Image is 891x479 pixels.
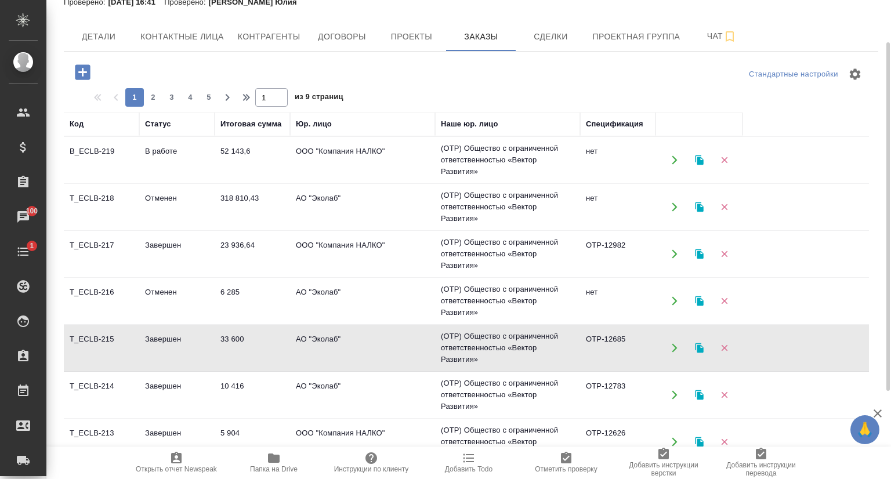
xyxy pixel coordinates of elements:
span: Заказы [453,30,509,44]
td: T_ECLB-217 [64,234,139,274]
td: (OTP) Общество с ограниченной ответственностью «Вектор Развития» [435,419,580,465]
button: Отметить проверку [517,447,615,479]
button: Открыть отчет Newspeak [128,447,225,479]
td: T_ECLB-218 [64,187,139,227]
td: Отменен [139,281,215,321]
span: Договоры [314,30,370,44]
td: T_ECLB-215 [64,328,139,368]
span: Папка на Drive [250,465,298,473]
td: 52 143,6 [215,140,290,180]
span: 4 [181,92,200,103]
span: Настроить таблицу [841,60,869,88]
button: Добавить Todo [420,447,517,479]
button: Клонировать [687,430,711,454]
button: Удалить [712,195,736,219]
td: (OTP) Общество с ограниченной ответственностью «Вектор Развития» [435,184,580,230]
td: OTP-12783 [580,375,655,415]
button: 5 [200,88,218,107]
span: Сделки [523,30,578,44]
td: Завершен [139,422,215,462]
td: (OTP) Общество с ограниченной ответственностью «Вектор Развития» [435,278,580,324]
button: Открыть [662,289,686,313]
a: 100 [3,202,44,231]
td: ООО "Компания НАЛКО" [290,140,435,180]
td: (OTP) Общество с ограниченной ответственностью «Вектор Развития» [435,325,580,371]
td: T_ECLB-213 [64,422,139,462]
button: Открыть [662,430,686,454]
button: Клонировать [687,195,711,219]
a: 1 [3,237,44,266]
td: T_ECLB-214 [64,375,139,415]
div: Наше юр. лицо [441,118,498,130]
button: Удалить [712,430,736,454]
div: Итоговая сумма [220,118,281,130]
td: OTP-12626 [580,422,655,462]
td: 318 810,43 [215,187,290,227]
button: 4 [181,88,200,107]
td: B_ECLB-219 [64,140,139,180]
span: Добавить инструкции верстки [622,461,705,477]
td: ООО "Компания НАЛКО" [290,422,435,462]
button: Удалить [712,289,736,313]
div: split button [746,66,841,84]
div: Спецификация [586,118,643,130]
td: 10 416 [215,375,290,415]
button: Открыть [662,383,686,407]
button: 3 [162,88,181,107]
td: нет [580,140,655,180]
button: Клонировать [687,383,711,407]
td: T_ECLB-216 [64,281,139,321]
td: OTP-12685 [580,328,655,368]
button: Клонировать [687,148,711,172]
span: Детали [71,30,126,44]
button: Открыть [662,242,686,266]
td: ООО "Компания НАЛКО" [290,234,435,274]
svg: Подписаться [723,30,737,43]
div: Код [70,118,84,130]
td: 33 600 [215,328,290,368]
button: Удалить [712,148,736,172]
button: Клонировать [687,289,711,313]
td: (OTP) Общество с ограниченной ответственностью «Вектор Развития» [435,372,580,418]
button: Удалить [712,242,736,266]
div: Юр. лицо [296,118,332,130]
span: 100 [19,205,45,217]
td: (OTP) Общество с ограниченной ответственностью «Вектор Развития» [435,231,580,277]
td: Завершен [139,234,215,274]
span: Отметить проверку [535,465,597,473]
span: 2 [144,92,162,103]
span: Открыть отчет Newspeak [136,465,217,473]
span: 1 [23,240,41,252]
span: Инструкции по клиенту [334,465,409,473]
td: OTP-12982 [580,234,655,274]
td: нет [580,281,655,321]
td: 6 285 [215,281,290,321]
span: Чат [694,29,749,43]
td: нет [580,187,655,227]
button: Клонировать [687,336,711,360]
button: 2 [144,88,162,107]
button: Открыть [662,336,686,360]
td: 23 936,64 [215,234,290,274]
button: Клонировать [687,242,711,266]
button: Инструкции по клиенту [323,447,420,479]
button: Открыть [662,195,686,219]
button: Открыть [662,148,686,172]
span: 🙏 [855,418,875,442]
td: Отменен [139,187,215,227]
td: АО "Эколаб" [290,281,435,321]
td: Завершен [139,328,215,368]
span: Проектная группа [592,30,680,44]
span: Добавить инструкции перевода [719,461,803,477]
span: из 9 страниц [295,90,343,107]
span: 3 [162,92,181,103]
td: АО "Эколаб" [290,328,435,368]
td: АО "Эколаб" [290,187,435,227]
span: Добавить Todo [445,465,492,473]
button: 🙏 [850,415,879,444]
button: Папка на Drive [225,447,323,479]
button: Добавить проект [67,60,99,84]
span: 5 [200,92,218,103]
span: Контрагенты [238,30,300,44]
td: АО "Эколаб" [290,375,435,415]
